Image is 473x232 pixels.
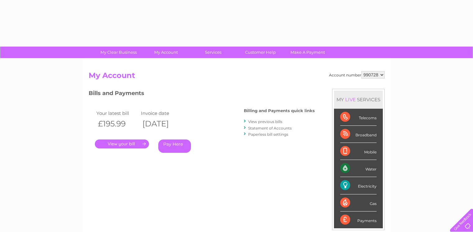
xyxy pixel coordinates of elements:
div: Electricity [340,177,377,194]
td: Invoice date [139,109,184,117]
div: Account number [329,71,385,79]
a: My Account [140,47,192,58]
a: My Clear Business [93,47,144,58]
a: Customer Help [235,47,286,58]
th: [DATE] [139,117,184,130]
td: Your latest bill [95,109,140,117]
div: Gas [340,194,377,212]
a: Pay Here [158,139,191,153]
a: Paperless bill settings [248,132,288,137]
a: Make A Payment [282,47,333,58]
div: LIVE [344,97,357,102]
div: Payments [340,212,377,228]
a: Statement of Accounts [248,126,292,130]
h4: Billing and Payments quick links [244,108,315,113]
div: Mobile [340,143,377,160]
div: MY SERVICES [334,91,383,108]
div: Telecoms [340,109,377,126]
th: £195.99 [95,117,140,130]
h3: Bills and Payments [89,89,315,100]
a: Services [188,47,239,58]
a: View previous bills [248,119,282,124]
h2: My Account [89,71,385,83]
a: . [95,139,149,148]
div: Water [340,160,377,177]
div: Broadband [340,126,377,143]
